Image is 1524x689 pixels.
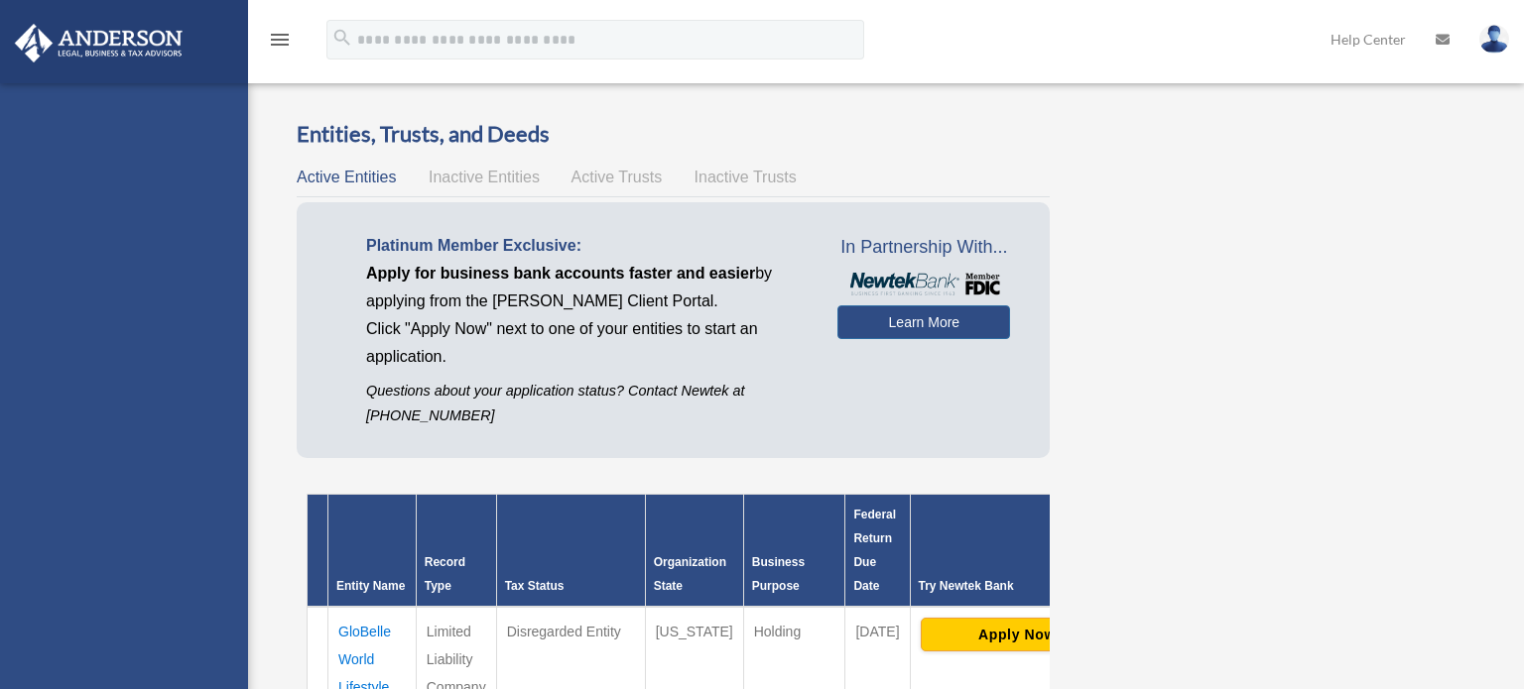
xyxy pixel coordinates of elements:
img: Anderson Advisors Platinum Portal [9,24,189,62]
img: NewtekBankLogoSM.png [847,273,1000,295]
p: Click "Apply Now" next to one of your entities to start an application. [366,315,808,371]
i: menu [268,28,292,52]
a: menu [268,35,292,52]
span: Active Trusts [571,169,663,185]
th: Entity Name [328,495,417,608]
i: search [331,27,353,49]
p: by applying from the [PERSON_NAME] Client Portal. [366,260,808,315]
img: User Pic [1479,25,1509,54]
span: Apply for business bank accounts faster and easier [366,265,755,282]
th: Business Purpose [743,495,845,608]
th: Tax Status [496,495,645,608]
span: Inactive Entities [429,169,540,185]
p: Questions about your application status? Contact Newtek at [PHONE_NUMBER] [366,379,808,428]
div: Try Newtek Bank [919,574,1116,598]
th: Organization State [645,495,743,608]
th: Record Type [416,495,496,608]
th: Federal Return Due Date [845,495,910,608]
p: Platinum Member Exclusive: [366,232,808,260]
a: Learn More [837,305,1010,339]
span: Active Entities [297,169,396,185]
button: Apply Now [921,618,1114,651]
h3: Entities, Trusts, and Deeds [297,119,1050,150]
span: Inactive Trusts [695,169,797,185]
span: In Partnership With... [837,232,1010,264]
